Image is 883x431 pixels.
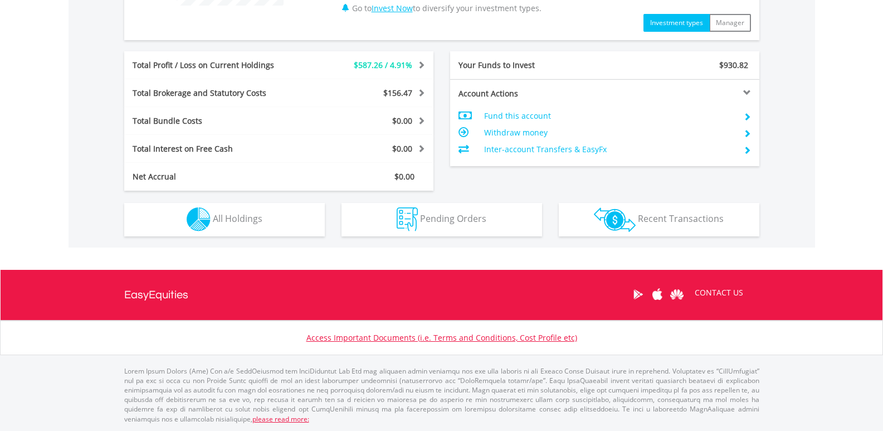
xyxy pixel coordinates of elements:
button: All Holdings [124,203,325,236]
img: holdings-wht.png [187,207,211,231]
a: Invest Now [372,3,413,13]
button: Investment types [643,14,710,32]
span: All Holdings [213,212,262,225]
button: Manager [709,14,751,32]
div: Total Interest on Free Cash [124,143,305,154]
div: Account Actions [450,88,605,99]
span: $0.00 [392,143,412,154]
td: Fund this account [484,108,734,124]
div: Total Brokerage and Statutory Costs [124,88,305,99]
button: Pending Orders [342,203,542,236]
span: $156.47 [383,88,412,98]
span: $0.00 [392,115,412,126]
td: Withdraw money [484,124,734,141]
span: Pending Orders [420,212,486,225]
span: $587.26 / 4.91% [354,60,412,70]
a: Access Important Documents (i.e. Terms and Conditions, Cost Profile etc) [306,332,577,343]
img: transactions-zar-wht.png [594,207,636,232]
span: Recent Transactions [638,212,724,225]
p: Lorem Ipsum Dolors (Ame) Con a/e SeddOeiusmod tem InciDiduntut Lab Etd mag aliquaen admin veniamq... [124,366,759,424]
a: please read more: [252,414,309,424]
a: Google Play [628,277,648,312]
img: pending_instructions-wht.png [397,207,418,231]
div: Net Accrual [124,171,305,182]
button: Recent Transactions [559,203,759,236]
span: $0.00 [394,171,414,182]
div: Total Profit / Loss on Current Holdings [124,60,305,71]
td: Inter-account Transfers & EasyFx [484,141,734,158]
div: Total Bundle Costs [124,115,305,127]
a: Apple [648,277,667,312]
a: CONTACT US [687,277,751,308]
span: $930.82 [719,60,748,70]
div: Your Funds to Invest [450,60,605,71]
a: EasyEquities [124,270,188,320]
a: Huawei [667,277,687,312]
